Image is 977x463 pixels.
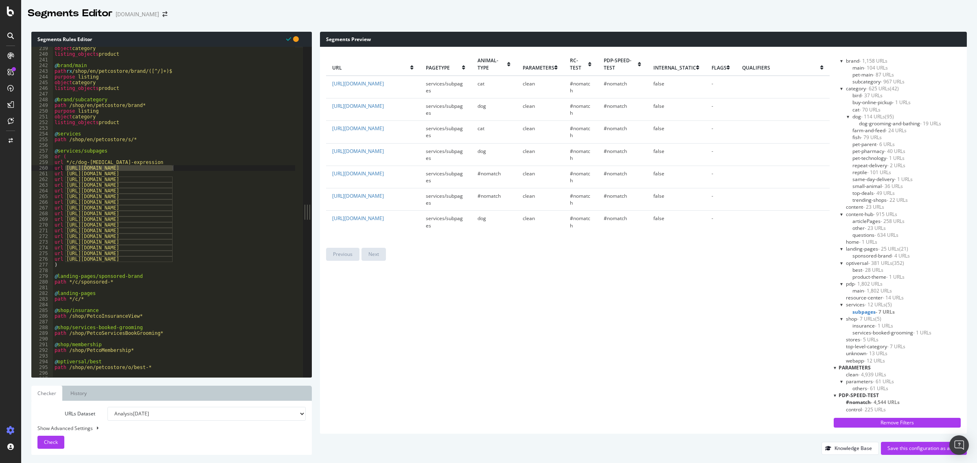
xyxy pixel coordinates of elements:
span: Click to filter pagetype on home [846,238,877,245]
div: 244 [31,74,53,80]
span: false [653,80,664,87]
div: 258 [31,154,53,159]
button: Save this configuration as active [881,442,967,455]
span: false [653,192,664,199]
span: #nomatch [604,215,627,222]
span: dog [478,148,486,155]
span: - 1,802 URLs [864,287,892,294]
span: - 40 URLs [884,148,905,155]
div: 295 [31,365,53,370]
div: 285 [31,308,53,313]
span: clean [523,80,535,87]
span: services/subpages [426,125,463,139]
span: - 25 URLs [878,245,899,252]
div: 249 [31,103,53,108]
span: clean [523,170,535,177]
span: #nomatch [570,192,590,206]
div: 278 [31,268,53,273]
span: - 19 URLs [920,120,941,127]
span: services/subpages [426,80,463,94]
span: #nomatch [604,80,627,87]
span: Click to filter pdp-speed-test on variant [846,413,886,420]
span: Click to filter pagetype on stores [846,336,878,343]
span: Click to filter pagetype on services/subpages [852,308,895,315]
div: 297 [31,376,53,382]
span: - 7 URLs [887,343,905,350]
span: Click to filter pagetype on content-hub/articlePages [852,218,905,225]
span: - 5 URLs [860,336,878,343]
span: - 225 URLs [862,406,886,413]
span: - 1 URLs [875,322,893,329]
label: URLs Dataset [31,407,101,421]
span: #nomatch [604,125,627,132]
div: 241 [31,57,53,63]
span: - 6 URLs [876,141,895,148]
div: 280 [31,279,53,285]
span: - 13 URLs [866,350,887,357]
span: - 23 URLs [865,225,886,231]
span: Click to filter pagetype on category/small-animal [852,183,903,190]
div: Segments Rules Editor [31,32,312,47]
span: #nomatch [570,103,590,116]
span: - [712,148,713,155]
a: [URL][DOMAIN_NAME] [332,170,384,177]
div: 247 [31,91,53,97]
span: services/subpages [426,148,463,162]
div: 294 [31,359,53,365]
div: 296 [31,370,53,376]
div: 246 [31,85,53,91]
span: - 231 URLs [862,413,886,420]
span: - 258 URLs [881,218,905,225]
span: - 22 URLs [887,197,908,203]
span: Click to filter pagetype on brand/subcategory [852,78,905,85]
span: - 381 URLs [868,260,892,266]
span: Click to filter pagetype on pdp and its children [846,280,883,287]
div: 276 [31,256,53,262]
div: 289 [31,330,53,336]
span: - 634 URLs [874,231,898,238]
span: Click to filter pagetype on optiversal/product-theme [852,273,905,280]
a: [URL][DOMAIN_NAME] [332,125,384,132]
span: Click to filter pagetype on pdp/main [852,287,892,294]
span: - 12 URLs [864,357,885,364]
div: 250 [31,108,53,114]
div: 261 [31,171,53,177]
div: 288 [31,325,53,330]
span: pdp-speed-test [839,392,879,399]
span: - 87 URLs [873,71,894,78]
span: - 1 URLs [892,99,911,106]
span: pdp-speed-test [604,57,638,71]
div: 293 [31,353,53,359]
span: - 625 URLs [866,85,890,92]
div: 263 [31,182,53,188]
div: 242 [31,63,53,68]
a: [URL][DOMAIN_NAME] [332,103,384,109]
div: 240 [31,51,53,57]
span: Click to filter parameters on parameters/others [852,385,888,392]
span: Click to filter pagetype on category/dog and its children [852,113,885,120]
div: Next [368,251,379,258]
div: 256 [31,142,53,148]
div: 275 [31,251,53,256]
button: Check [37,436,64,449]
span: - 70 URLs [859,106,881,113]
span: cat [478,80,484,87]
div: 283 [31,296,53,302]
span: Click to filter pagetype on category/same-day-delivery [852,176,913,183]
div: 284 [31,302,53,308]
span: Click to filter pagetype on optiversal and its children [846,260,892,266]
span: - 1,802 URLs [854,280,883,287]
div: Show Advanced Settings [31,425,300,432]
span: parameters [523,64,554,71]
div: 292 [31,347,53,353]
span: - 104 URLs [864,64,888,71]
span: #nomatch [570,170,590,184]
div: Segments Editor [28,7,112,20]
span: - [712,215,713,222]
div: 253 [31,125,53,131]
span: Click to filter pagetype on category/fish [852,134,882,141]
span: - [712,80,713,87]
span: Click to filter pagetype on category/dog [885,113,894,120]
span: Click to filter parameters on clean [846,371,886,378]
span: - 23 URLs [863,203,884,210]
